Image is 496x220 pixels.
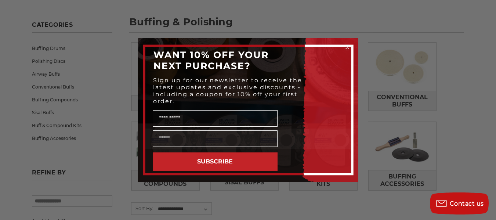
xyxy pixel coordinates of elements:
[153,152,278,171] button: SUBSCRIBE
[344,44,351,51] button: Close dialog
[153,49,269,71] span: WANT 10% OFF YOUR NEXT PURCHASE?
[153,77,302,105] span: Sign up for our newsletter to receive the latest updates and exclusive discounts - including a co...
[430,192,489,214] button: Contact us
[450,200,484,207] span: Contact us
[153,130,278,147] input: Email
